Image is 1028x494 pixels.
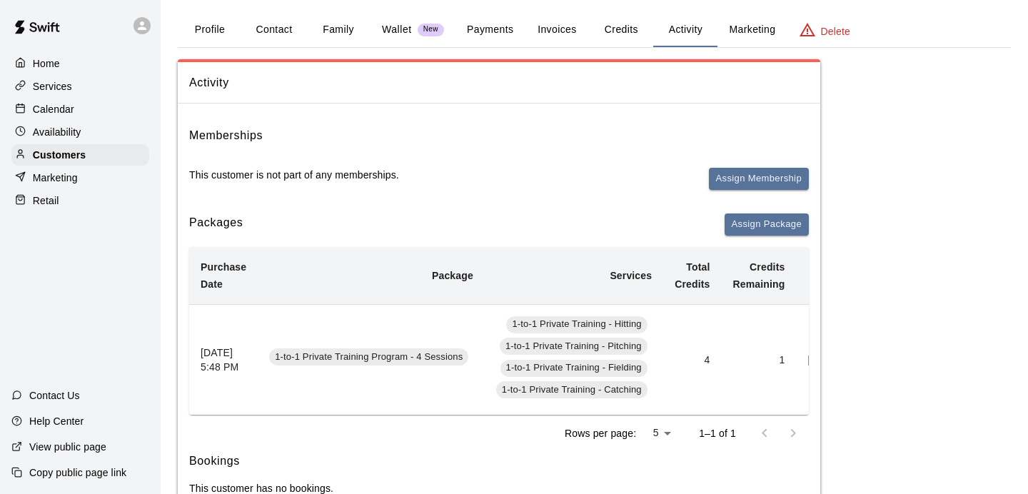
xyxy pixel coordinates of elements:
b: Expiry [809,270,840,281]
a: Marketing [11,167,149,188]
button: Contact [242,13,306,47]
td: [DATE] [796,304,851,415]
h6: Bookings [189,452,809,470]
b: Package [432,270,473,281]
p: Contact Us [29,388,80,403]
b: Services [610,270,652,281]
button: Activity [653,13,717,47]
a: Retail [11,190,149,211]
button: Marketing [717,13,787,47]
a: Customers [11,144,149,166]
p: This customer is not part of any memberships. [189,168,399,182]
button: Credits [589,13,653,47]
span: 1-to-1 Private Training Program - 4 Sessions [269,351,468,364]
p: Customers [33,148,86,162]
span: 1-to-1 Private Training - Fielding [500,361,647,375]
p: 1–1 of 1 [699,426,736,440]
p: Availability [33,125,81,139]
span: 1-to-1 Private Training - Pitching [500,340,647,353]
p: Home [33,56,60,71]
p: View public page [29,440,106,454]
b: Total Credits [675,261,710,290]
button: Assign Membership [709,168,809,190]
a: Services [11,76,149,97]
p: Help Center [29,414,84,428]
button: Invoices [525,13,589,47]
p: Services [33,79,72,94]
th: [DATE] 5:48 PM [189,304,258,415]
p: Delete [821,24,850,39]
span: Activity [189,74,809,92]
button: Payments [455,13,525,47]
a: 1-to-1 Private Training Program - 4 Sessions [269,353,473,364]
h6: Memberships [189,126,263,145]
div: 5 [642,423,676,443]
p: Retail [33,193,59,208]
button: Profile [178,13,242,47]
span: 1-to-1 Private Training - Hitting [506,318,647,331]
button: Assign Package [725,213,809,236]
table: simple table [189,247,947,415]
p: Rows per page: [565,426,636,440]
td: 1 [721,304,796,415]
p: Calendar [33,102,74,116]
div: basic tabs example [178,13,1011,47]
a: Calendar [11,99,149,120]
b: Purchase Date [201,261,246,290]
p: Copy public page link [29,465,126,480]
td: 4 [663,304,721,415]
p: Marketing [33,171,78,185]
a: Availability [11,121,149,143]
b: Credits Remaining [732,261,785,290]
a: Home [11,53,149,74]
span: 1-to-1 Private Training - Catching [496,383,647,397]
h6: Packages [189,213,243,236]
span: New [418,25,444,34]
button: Family [306,13,371,47]
p: Wallet [382,22,412,37]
